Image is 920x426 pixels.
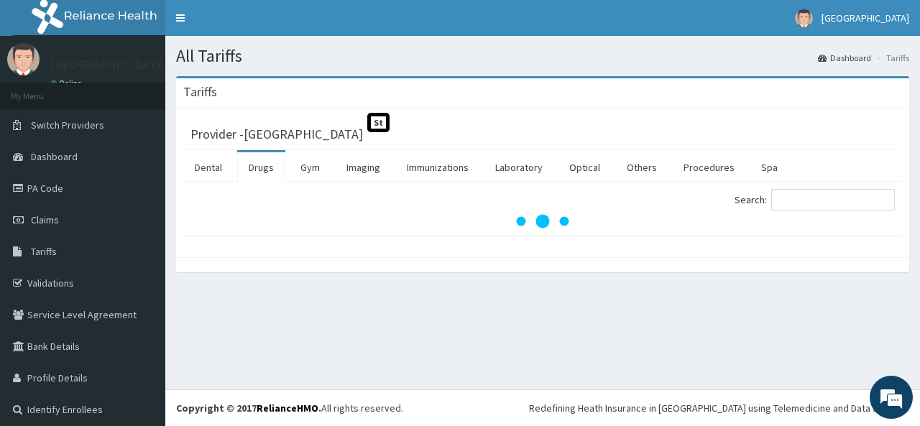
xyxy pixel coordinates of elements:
input: Search: [771,189,895,210]
img: User Image [795,9,813,27]
a: Imaging [335,152,392,182]
a: Procedures [672,152,746,182]
strong: Copyright © 2017 . [176,402,321,415]
a: Immunizations [395,152,480,182]
div: Minimize live chat window [236,7,270,42]
img: d_794563401_company_1708531726252_794563401 [27,72,58,108]
a: RelianceHMO [257,402,318,415]
span: Switch Providers [31,119,104,131]
a: Others [615,152,668,182]
label: Search: [735,189,895,210]
a: Dental [183,152,234,182]
div: Chat with us now [75,80,241,99]
h3: Provider - [GEOGRAPHIC_DATA] [190,128,363,141]
a: Optical [558,152,612,182]
h3: Tariffs [183,85,217,98]
span: St [367,113,390,132]
li: Tariffs [873,52,909,64]
div: Redefining Heath Insurance in [GEOGRAPHIC_DATA] using Telemedicine and Data Science! [529,401,909,415]
span: [GEOGRAPHIC_DATA] [822,11,909,24]
a: Drugs [237,152,285,182]
p: [GEOGRAPHIC_DATA] [50,58,169,71]
a: Spa [750,152,789,182]
svg: audio-loading [514,193,571,250]
span: Dashboard [31,150,78,163]
span: Claims [31,213,59,226]
a: Laboratory [484,152,554,182]
span: Tariffs [31,245,57,258]
textarea: Type your message and hit 'Enter' [7,278,274,328]
img: User Image [7,43,40,75]
a: Online [50,78,85,88]
a: Gym [289,152,331,182]
h1: All Tariffs [176,47,909,65]
a: Dashboard [818,52,871,64]
footer: All rights reserved. [165,389,920,426]
span: We're online! [83,124,198,269]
